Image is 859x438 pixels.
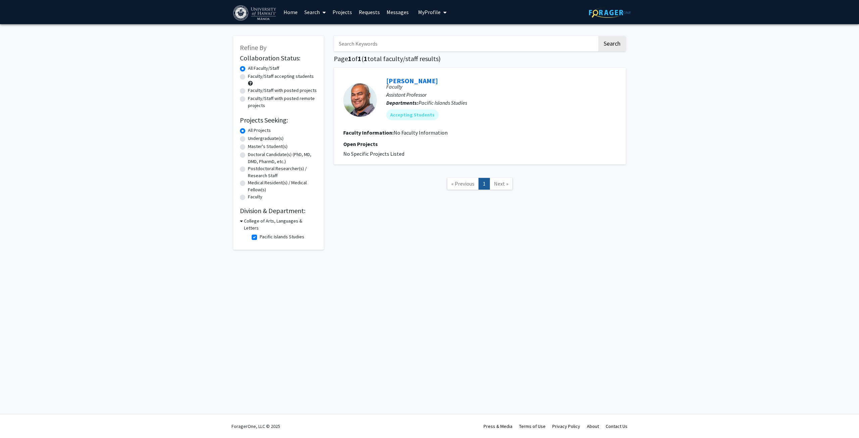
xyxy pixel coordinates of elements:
a: Requests [355,0,383,24]
nav: Page navigation [334,171,626,198]
span: My Profile [418,9,441,15]
a: 1 [478,178,490,190]
label: Doctoral Candidate(s) (PhD, MD, DMD, PharmD, etc.) [248,151,317,165]
span: Refine By [240,43,266,52]
span: Pacific Islands Studies [418,99,467,106]
span: « Previous [451,180,474,187]
label: Faculty/Staff with posted remote projects [248,95,317,109]
p: Open Projects [343,140,616,148]
a: Previous Page [447,178,479,190]
button: Search [598,36,626,51]
a: Press & Media [484,423,512,429]
a: Privacy Policy [552,423,580,429]
label: Faculty/Staff with posted projects [248,87,317,94]
span: No Specific Projects Listed [343,150,404,157]
a: Contact Us [606,423,627,429]
a: Terms of Use [519,423,546,429]
label: Pacific Islands Studies [260,233,304,240]
img: University of Hawaiʻi at Mānoa Logo [233,5,277,20]
input: Search Keywords [334,36,597,51]
a: [PERSON_NAME] [386,77,438,85]
label: Undergraduate(s) [248,135,284,142]
b: Departments: [386,99,418,106]
a: Search [301,0,329,24]
a: Projects [329,0,355,24]
label: All Faculty/Staff [248,65,279,72]
label: Faculty/Staff accepting students [248,73,314,80]
span: 1 [348,54,352,63]
iframe: Chat [5,408,29,433]
h2: Projects Seeking: [240,116,317,124]
p: Assistant Professor [386,91,616,99]
p: Faculty [386,83,616,91]
label: Postdoctoral Researcher(s) / Research Staff [248,165,317,179]
div: ForagerOne, LLC © 2025 [232,415,280,438]
a: Home [280,0,301,24]
a: Messages [383,0,412,24]
a: Next Page [490,178,513,190]
span: No Faculty Information [394,129,448,136]
h3: College of Arts, Languages & Letters [244,217,317,232]
label: Master's Student(s) [248,143,288,150]
span: 1 [364,54,367,63]
h1: Page of ( total faculty/staff results) [334,55,626,63]
mat-chip: Accepting Students [386,109,439,120]
span: 1 [358,54,361,63]
h2: Division & Department: [240,207,317,215]
img: ForagerOne Logo [589,7,631,18]
label: Medical Resident(s) / Medical Fellow(s) [248,179,317,193]
b: Faculty Information: [343,129,394,136]
label: Faculty [248,193,262,200]
span: Next » [494,180,508,187]
h2: Collaboration Status: [240,54,317,62]
a: About [587,423,599,429]
label: All Projects [248,127,271,134]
